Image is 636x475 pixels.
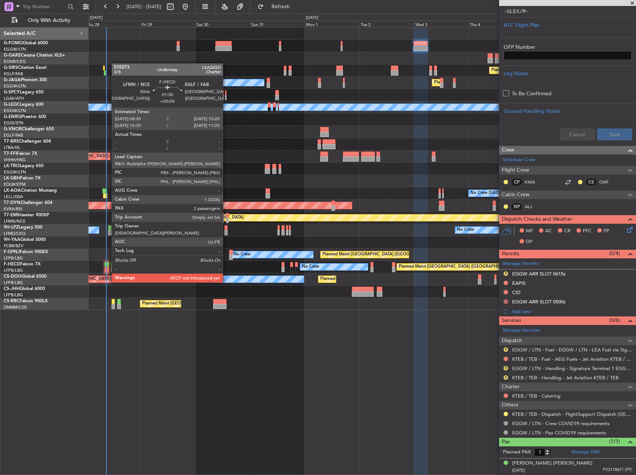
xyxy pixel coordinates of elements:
[305,20,359,27] div: Mon 1
[502,250,519,258] span: Permits
[4,59,26,64] a: EGNR/CEG
[173,212,244,223] div: Planned Maint [GEOGRAPHIC_DATA]
[4,268,23,273] a: LFPB/LBG
[265,4,296,9] span: Refresh
[4,299,48,303] a: CS-RRCFalcon 900LX
[502,166,529,175] span: Flight Crew
[4,238,20,242] span: 9H-YAA
[512,280,526,286] div: EAPIS
[195,20,250,27] div: Sat 30
[609,249,620,257] span: (0/4)
[469,20,523,27] div: Thu 4
[512,347,632,353] a: EGGW / LTN - Fuel - EGGW / LTN - LEA Fuel via Signature in EGGW
[4,280,23,286] a: LFPB/LBG
[4,213,49,217] a: T7-EMIHawker 900XP
[571,449,600,456] a: Manage PAX
[502,146,514,154] span: Crew
[511,203,523,211] div: ISP
[4,102,20,107] span: G-LEGC
[504,21,632,29] div: ATC Flight Plan
[4,83,26,89] a: EGGW/LTN
[4,102,44,107] a: G-LEGCLegacy 600
[4,90,44,95] a: G-SPCYLegacy 650
[4,238,46,242] a: 9H-YAAGlobal 5000
[4,274,21,279] span: CS-DOU
[4,115,21,119] span: G-ENRG
[4,305,27,310] a: DNMM/LOS
[140,20,195,27] div: Fri 29
[512,299,566,305] div: EGGW ARR SLOT 0500z
[414,20,469,27] div: Wed 3
[525,203,542,210] a: ALJ
[502,215,572,224] span: Dispatch Checks and Weather
[4,133,23,138] a: EGLF/FAB
[4,47,26,52] a: EGGW/LTN
[4,90,20,95] span: G-SPCY
[511,178,523,186] div: CP
[4,250,20,254] span: F-GPNJ
[4,262,20,267] span: F-HECD
[603,467,632,473] span: PV2118671 (PP)
[504,70,632,77] div: Leg Notes
[4,188,57,193] a: LX-AOACitation Mustang
[526,238,533,246] span: DP
[90,15,103,21] div: [DATE]
[4,250,48,254] a: F-GPNJFalcon 900EX
[525,179,542,185] a: KMA
[609,316,620,324] span: (0/6)
[504,43,632,51] label: OFP Number
[4,127,54,131] a: G-VNORChallenger 650
[512,468,525,473] span: [DATE]
[4,201,20,205] span: T7-DYN
[512,374,619,381] a: KTEB / TEB - Handling - Jet Aviation KTEB / TEB
[4,71,23,77] a: EGLF/FAB
[4,164,20,168] span: LX-TRO
[4,206,22,212] a: EVRA/RIX
[512,90,552,98] label: To Be Confirmed
[470,188,554,199] div: No Crew [GEOGRAPHIC_DATA] (Dublin Intl)
[526,227,533,235] span: MF
[609,437,620,445] span: (1/1)
[4,225,42,230] a: 9H-LPZLegacy 500
[19,18,78,23] span: Only With Activity
[511,308,632,315] div: Add new
[4,53,65,58] a: G-GARECessna Citation XLS+
[504,375,508,380] button: R
[512,430,606,436] a: EGGW / LTN - Pax COVID19 requirements
[4,78,47,82] a: G-JAGAPhenom 300
[4,152,37,156] a: T7-FFIFalcon 7X
[604,227,609,235] span: FP
[503,156,535,164] a: Schedule Crew
[502,191,530,199] span: Cabin Crew
[512,393,560,399] a: KTEB / TEB - Catering
[512,271,566,277] div: EGGW ARR SLOT 0615z
[4,225,19,230] span: 9H-LPZ
[512,289,521,296] div: CID
[4,139,51,144] a: T7-BREChallenger 604
[182,77,205,88] div: Owner Ibiza
[4,292,23,298] a: LFPB/LBG
[512,420,610,427] a: EGGW / LTN - Crew COVID19 requirements
[4,287,45,291] a: CS-JHHGlobal 6000
[504,299,508,304] button: D
[8,15,81,26] button: Only With Activity
[4,53,21,58] span: G-GARE
[4,219,26,224] a: LFMN/NCE
[4,41,48,45] a: G-FOMOGlobal 6000
[491,65,608,76] div: Planned Maint [GEOGRAPHIC_DATA] ([GEOGRAPHIC_DATA])
[4,120,23,126] a: EGSS/STN
[4,139,19,144] span: T7-BRE
[512,411,632,417] a: KTEB / TEB - Dispatch - FlightSupport Dispatch [GEOGRAPHIC_DATA]
[512,460,592,467] div: [PERSON_NAME] [PERSON_NAME]
[250,20,305,27] div: Sun 31
[4,164,44,168] a: LX-TROLegacy 650
[4,274,46,279] a: CS-DOUGlobal 6500
[306,15,318,21] div: [DATE]
[320,274,437,285] div: Planned Maint [GEOGRAPHIC_DATA] ([GEOGRAPHIC_DATA])
[302,261,319,272] div: No Crew
[502,316,521,325] span: Services
[142,298,259,309] div: Planned Maint [GEOGRAPHIC_DATA] ([GEOGRAPHIC_DATA])
[504,347,508,352] button: R
[512,356,632,362] a: KTEB / TEB - Fuel - AEG Fuels - Jet Aviation KTEB / TEB
[4,169,26,175] a: EGGW/LTN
